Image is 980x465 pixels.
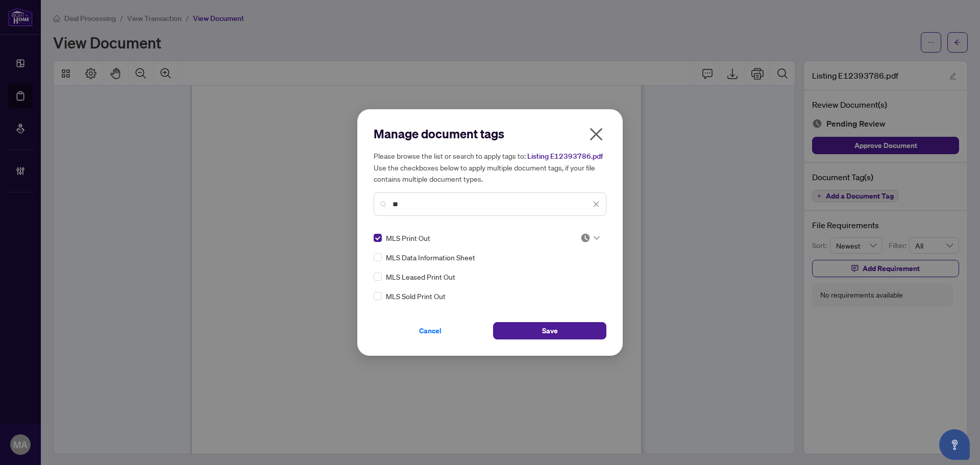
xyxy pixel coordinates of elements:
button: Cancel [374,322,487,339]
button: Save [493,322,606,339]
span: Save [542,323,558,339]
span: MLS Data Information Sheet [386,252,475,263]
span: MLS Print Out [386,232,430,243]
img: status [580,233,591,243]
span: close [593,201,600,208]
span: MLS Leased Print Out [386,271,455,282]
span: Cancel [419,323,442,339]
span: close [588,126,604,142]
h5: Please browse the list or search to apply tags to: Use the checkboxes below to apply multiple doc... [374,150,606,184]
span: Pending Review [580,233,600,243]
span: Listing E12393786.pdf [527,152,603,161]
button: Open asap [939,429,970,460]
span: MLS Sold Print Out [386,290,446,302]
h2: Manage document tags [374,126,606,142]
